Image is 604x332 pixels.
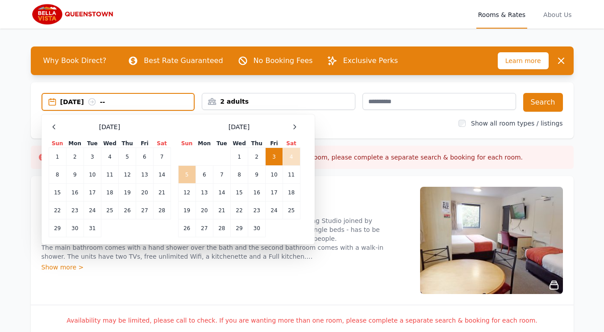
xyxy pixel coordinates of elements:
[213,166,230,184] td: 7
[248,202,266,219] td: 23
[144,55,223,66] p: Best Rate Guaranteed
[99,122,120,131] span: [DATE]
[230,202,248,219] td: 22
[283,202,300,219] td: 25
[230,219,248,237] td: 29
[83,202,101,219] td: 24
[36,52,114,70] span: Why Book Direct?
[66,166,83,184] td: 9
[213,219,230,237] td: 28
[248,219,266,237] td: 30
[283,139,300,148] th: Sat
[178,219,196,237] td: 26
[153,202,171,219] td: 28
[254,55,313,66] p: No Booking Fees
[266,202,283,219] td: 24
[66,148,83,166] td: 2
[136,202,153,219] td: 27
[83,166,101,184] td: 10
[83,184,101,202] td: 17
[42,316,563,325] p: Availability may be limited, please call to check. If you are wanting more than one room, please ...
[42,263,409,272] div: Show more >
[66,139,83,148] th: Mon
[178,139,196,148] th: Sun
[196,139,213,148] th: Mon
[49,219,66,237] td: 29
[153,166,171,184] td: 14
[101,166,118,184] td: 11
[178,184,196,202] td: 12
[101,148,118,166] td: 4
[49,184,66,202] td: 15
[31,4,117,25] img: Bella Vista Queenstown
[153,148,171,166] td: 7
[119,202,136,219] td: 26
[283,166,300,184] td: 11
[136,139,153,148] th: Fri
[178,202,196,219] td: 19
[119,166,136,184] td: 12
[66,219,83,237] td: 30
[119,148,136,166] td: 5
[343,55,398,66] p: Exclusive Perks
[136,166,153,184] td: 13
[266,139,283,148] th: Fri
[196,219,213,237] td: 27
[248,184,266,202] td: 16
[136,148,153,166] td: 6
[178,166,196,184] td: 5
[101,184,118,202] td: 18
[49,148,66,166] td: 1
[213,184,230,202] td: 14
[83,139,101,148] th: Tue
[471,120,562,127] label: Show all room types / listings
[49,202,66,219] td: 22
[213,202,230,219] td: 21
[248,148,266,166] td: 2
[49,139,66,148] th: Sun
[66,184,83,202] td: 16
[49,166,66,184] td: 8
[248,166,266,184] td: 9
[136,184,153,202] td: 20
[119,139,136,148] th: Thu
[66,202,83,219] td: 23
[196,184,213,202] td: 13
[230,166,248,184] td: 8
[283,184,300,202] td: 18
[229,122,250,131] span: [DATE]
[230,148,248,166] td: 1
[283,148,300,166] td: 4
[60,97,194,106] div: [DATE] --
[230,184,248,202] td: 15
[248,139,266,148] th: Thu
[230,139,248,148] th: Wed
[196,166,213,184] td: 6
[119,184,136,202] td: 19
[498,52,549,69] span: Learn more
[213,139,230,148] th: Tue
[83,219,101,237] td: 31
[196,202,213,219] td: 20
[523,93,563,112] button: Search
[202,97,355,106] div: 2 adults
[153,139,171,148] th: Sat
[266,184,283,202] td: 17
[266,166,283,184] td: 10
[153,184,171,202] td: 21
[83,148,101,166] td: 3
[101,202,118,219] td: 25
[101,139,118,148] th: Wed
[266,148,283,166] td: 3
